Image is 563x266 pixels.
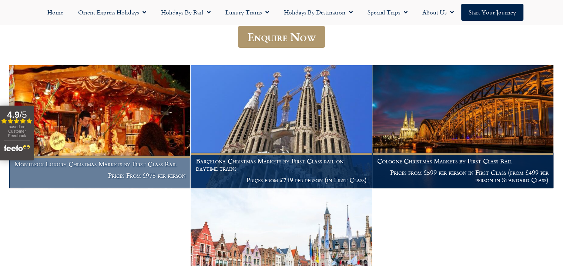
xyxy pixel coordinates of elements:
a: Orient Express Holidays [71,4,154,21]
a: Holidays by Rail [154,4,218,21]
p: Prices from £599 per person in First Class (from £499 per person in Standard Class) [377,169,548,183]
h1: Montreux Luxury Christmas Markets by First Class Rail [14,160,185,168]
h1: Cologne Christmas Markets by First Class Rail [377,157,548,165]
a: Start your Journey [461,4,523,21]
a: Enquire Now [238,26,325,48]
a: Special Trips [360,4,415,21]
a: Barcelona Christmas Markets by First Class rail on daytime trains Prices from £749 per person (in... [191,65,372,189]
nav: Menu [4,4,559,21]
h1: Barcelona Christmas Markets by First Class rail on daytime trains [196,157,367,172]
a: Holidays by Destination [277,4,360,21]
a: Luxury Trains [218,4,277,21]
p: Prices from £749 per person (in First Class) [196,176,367,184]
a: About Us [415,4,461,21]
a: Montreux Luxury Christmas Markets by First Class Rail Prices From £975 per person [9,65,191,189]
p: Prices From £975 per person [14,172,185,179]
a: Home [40,4,71,21]
a: Cologne Christmas Markets by First Class Rail Prices from £599 per person in First Class (from £4... [372,65,554,189]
